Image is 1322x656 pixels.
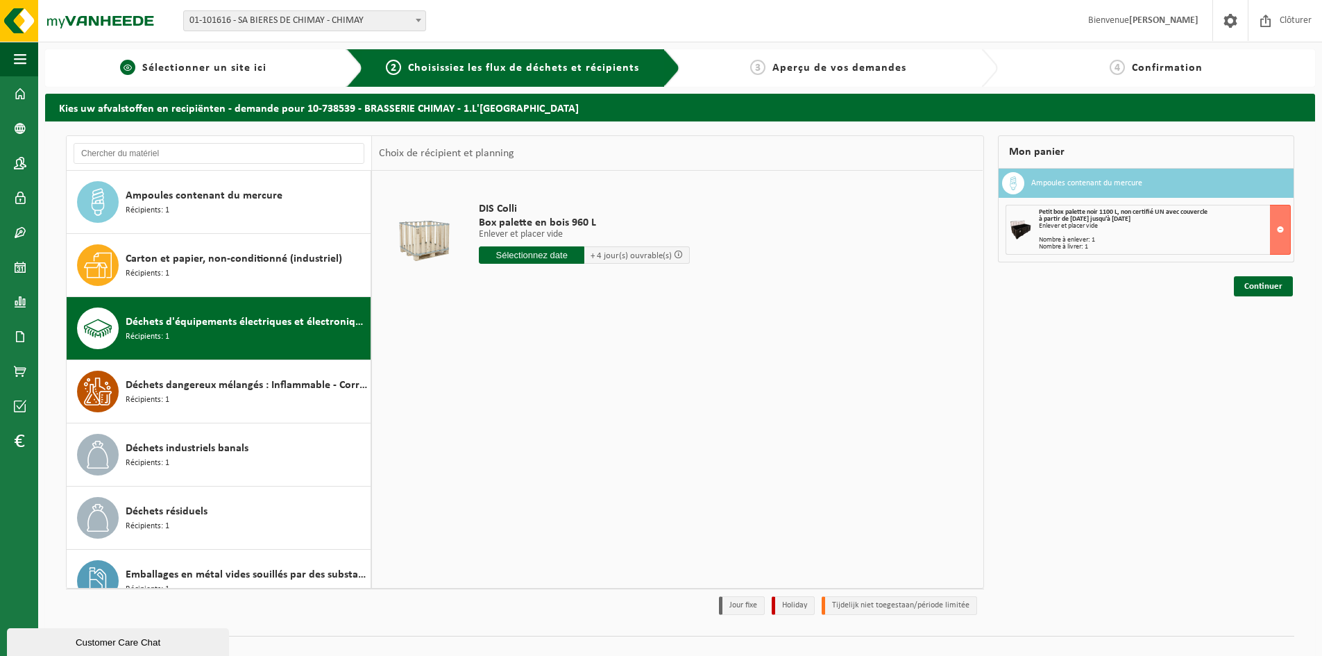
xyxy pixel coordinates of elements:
button: Déchets industriels banals Récipients: 1 [67,423,371,487]
span: Emballages en métal vides souillés par des substances dangereuses [126,566,367,583]
span: 01-101616 - SA BIERES DE CHIMAY - CHIMAY [183,10,426,31]
span: + 4 jour(s) ouvrable(s) [591,251,672,260]
p: Enlever et placer vide [479,230,690,239]
li: Jour fixe [719,596,765,615]
div: Mon panier [998,135,1295,169]
span: Choisissiez les flux de déchets et récipients [408,62,639,74]
span: Récipients: 1 [126,330,169,344]
button: Déchets dangereux mélangés : Inflammable - Corrosif Récipients: 1 [67,360,371,423]
span: 3 [750,60,765,75]
span: Récipients: 1 [126,520,169,533]
li: Tijdelijk niet toegestaan/période limitée [822,596,977,615]
input: Sélectionnez date [479,246,584,264]
a: 1Sélectionner un site ici [52,60,335,76]
button: Carton et papier, non-conditionné (industriel) Récipients: 1 [67,234,371,297]
button: Ampoules contenant du mercure Récipients: 1 [67,171,371,234]
div: Enlever et placer vide [1039,223,1291,230]
span: 1 [120,60,135,75]
span: Box palette en bois 960 L [479,216,690,230]
span: Récipients: 1 [126,394,169,407]
span: Sélectionner un site ici [142,62,266,74]
span: 4 [1110,60,1125,75]
span: Déchets dangereux mélangés : Inflammable - Corrosif [126,377,367,394]
span: 01-101616 - SA BIERES DE CHIMAY - CHIMAY [184,11,425,31]
span: 2 [386,60,401,75]
li: Holiday [772,596,815,615]
strong: [PERSON_NAME] [1129,15,1198,26]
strong: à partir de [DATE] jusqu'à [DATE] [1039,215,1130,223]
span: Confirmation [1132,62,1203,74]
h3: Ampoules contenant du mercure [1031,172,1142,194]
span: Déchets d'équipements électriques et électroniques - Sans tubes cathodiques [126,314,367,330]
span: Déchets industriels banals [126,440,248,457]
iframe: chat widget [7,625,232,656]
div: Choix de récipient et planning [372,136,521,171]
span: Récipients: 1 [126,267,169,280]
span: Petit box palette noir 1100 L, non certifié UN avec couvercle [1039,208,1207,216]
span: Récipients: 1 [126,583,169,596]
span: Récipients: 1 [126,457,169,470]
button: Déchets résiduels Récipients: 1 [67,487,371,550]
span: Aperçu de vos demandes [772,62,906,74]
h2: Kies uw afvalstoffen en recipiënten - demande pour 10-738539 - BRASSERIE CHIMAY - 1.L'[GEOGRAPHIC... [45,94,1315,121]
span: DIS Colli [479,202,690,216]
span: Ampoules contenant du mercure [126,187,282,204]
span: Déchets résiduels [126,503,207,520]
div: Nombre à livrer: 1 [1039,244,1291,251]
div: Nombre à enlever: 1 [1039,237,1291,244]
button: Déchets d'équipements électriques et électroniques - Sans tubes cathodiques Récipients: 1 [67,297,371,360]
a: Continuer [1234,276,1293,296]
span: Carton et papier, non-conditionné (industriel) [126,251,342,267]
input: Chercher du matériel [74,143,364,164]
button: Emballages en métal vides souillés par des substances dangereuses Récipients: 1 [67,550,371,613]
span: Récipients: 1 [126,204,169,217]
